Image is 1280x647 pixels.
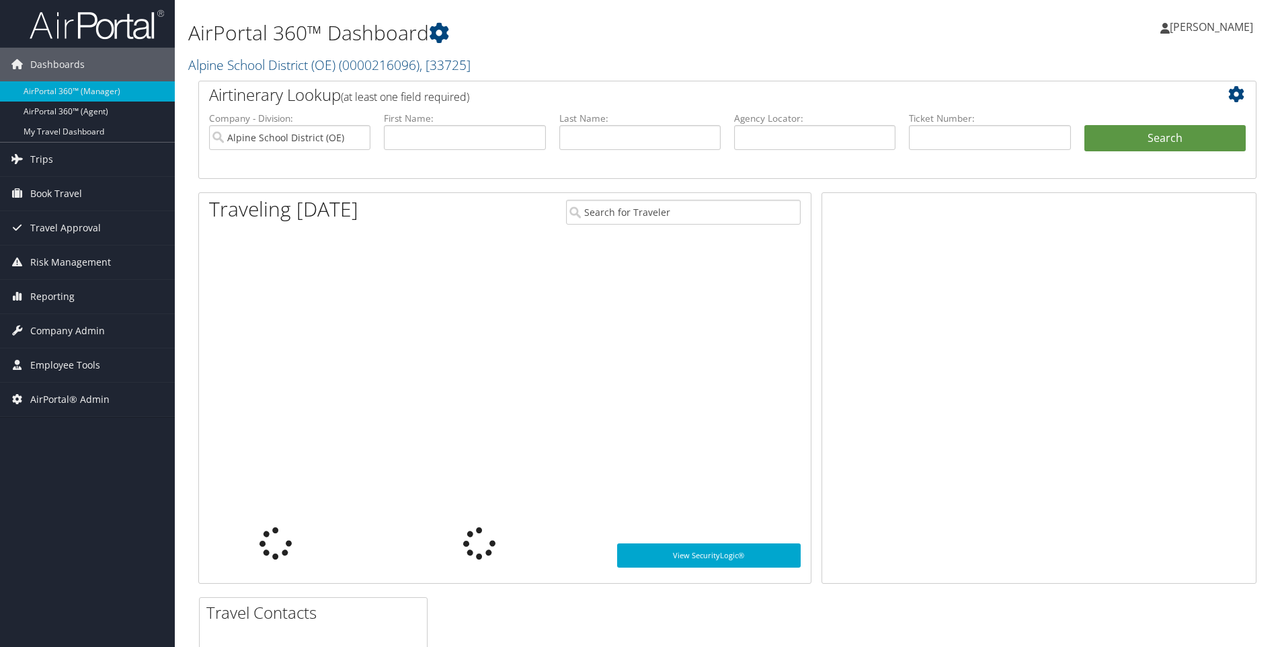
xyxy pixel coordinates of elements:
[188,56,471,74] a: Alpine School District (OE)
[30,280,75,313] span: Reporting
[30,177,82,211] span: Book Travel
[30,245,111,279] span: Risk Management
[559,112,721,125] label: Last Name:
[209,83,1158,106] h2: Airtinerary Lookup
[209,195,358,223] h1: Traveling [DATE]
[30,383,110,416] span: AirPortal® Admin
[734,112,895,125] label: Agency Locator:
[909,112,1070,125] label: Ticket Number:
[1084,125,1246,152] button: Search
[1170,20,1253,34] span: [PERSON_NAME]
[30,143,53,176] span: Trips
[206,601,427,624] h2: Travel Contacts
[30,48,85,81] span: Dashboards
[188,19,907,47] h1: AirPortal 360™ Dashboard
[30,314,105,348] span: Company Admin
[209,112,370,125] label: Company - Division:
[384,112,545,125] label: First Name:
[419,56,471,74] span: , [ 33725 ]
[339,56,419,74] span: ( 0000216096 )
[30,211,101,245] span: Travel Approval
[1160,7,1267,47] a: [PERSON_NAME]
[341,89,469,104] span: (at least one field required)
[617,543,801,568] a: View SecurityLogic®
[30,348,100,382] span: Employee Tools
[30,9,164,40] img: airportal-logo.png
[566,200,801,225] input: Search for Traveler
